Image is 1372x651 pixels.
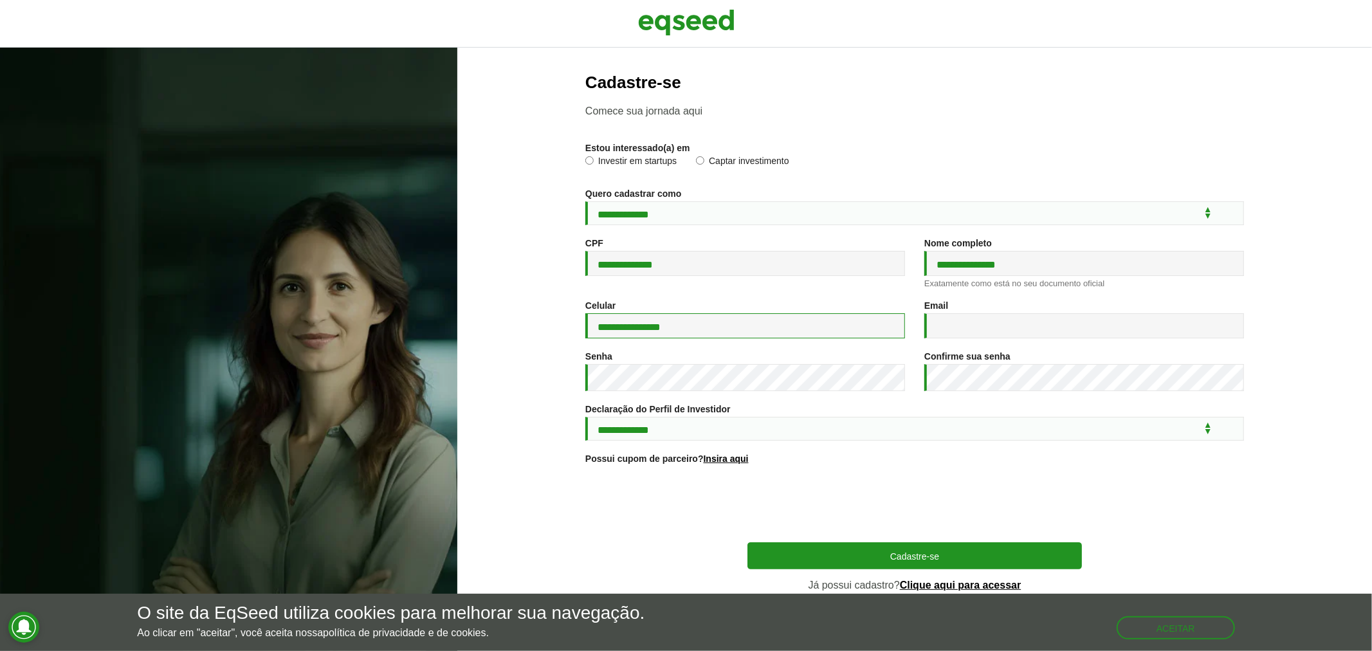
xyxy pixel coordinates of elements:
[924,239,992,248] label: Nome completo
[924,301,948,310] label: Email
[323,628,486,638] a: política de privacidade e de cookies
[704,454,749,463] a: Insira aqui
[638,6,735,39] img: EqSeed Logo
[585,73,1244,92] h2: Cadastre-se
[585,454,749,463] label: Possui cupom de parceiro?
[585,105,1244,117] p: Comece sua jornada aqui
[137,627,645,639] p: Ao clicar em "aceitar", você aceita nossa .
[696,156,704,165] input: Captar investimento
[817,479,1012,529] iframe: reCAPTCHA
[585,143,690,152] label: Estou interessado(a) em
[585,405,731,414] label: Declaração do Perfil de Investidor
[585,301,616,310] label: Celular
[585,156,677,169] label: Investir em startups
[900,580,1021,591] a: Clique aqui para acessar
[585,239,603,248] label: CPF
[924,352,1011,361] label: Confirme sua senha
[1117,616,1235,639] button: Aceitar
[696,156,789,169] label: Captar investimento
[924,279,1244,288] div: Exatamente como está no seu documento oficial
[585,352,612,361] label: Senha
[585,156,594,165] input: Investir em startups
[747,579,1082,591] p: Já possui cadastro?
[747,542,1082,569] button: Cadastre-se
[137,603,645,623] h5: O site da EqSeed utiliza cookies para melhorar sua navegação.
[585,189,681,198] label: Quero cadastrar como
